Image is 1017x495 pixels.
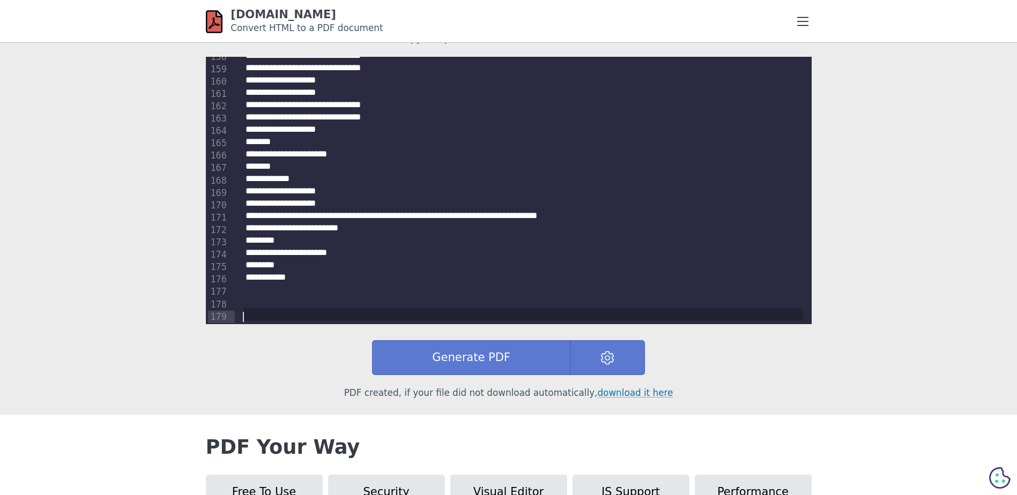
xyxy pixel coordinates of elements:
[372,340,570,375] button: Generate PDF
[208,88,228,100] div: 161
[208,273,228,286] div: 176
[208,162,228,174] div: 167
[208,137,228,149] div: 165
[208,311,228,323] div: 179
[208,236,228,249] div: 173
[206,386,812,400] p: PDF created, if your file did not download automatically,
[208,187,228,199] div: 169
[208,224,228,236] div: 172
[597,387,673,398] a: download it here
[208,149,228,162] div: 166
[208,199,228,212] div: 170
[208,112,228,125] div: 163
[208,51,228,63] div: 158
[208,175,228,187] div: 168
[206,436,812,459] h2: PDF Your Way
[208,100,228,112] div: 162
[208,125,228,137] div: 164
[208,63,228,76] div: 159
[208,298,228,311] div: 178
[231,22,383,33] small: Convert HTML to a PDF document
[208,249,228,261] div: 174
[231,8,336,21] a: [DOMAIN_NAME]
[208,76,228,88] div: 160
[208,212,228,224] div: 171
[208,286,228,298] div: 177
[989,467,1011,489] svg: Cookie Preferences
[206,10,223,34] img: html-pdf.net
[208,261,228,273] div: 175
